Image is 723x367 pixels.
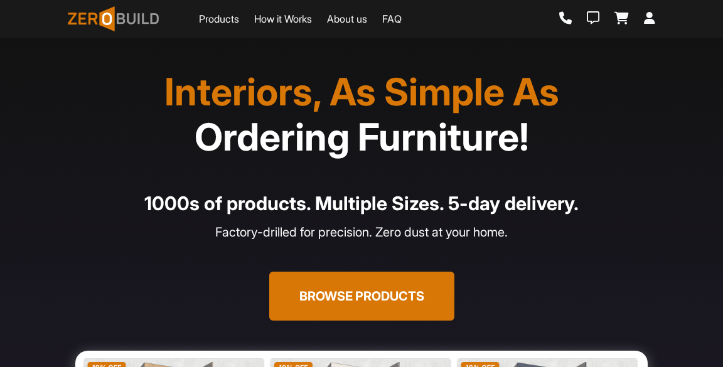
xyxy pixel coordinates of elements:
a: Products [199,11,239,26]
h1: Interiors, As Simple As [75,69,648,159]
span: Ordering Furniture! [195,114,529,159]
a: About us [327,11,367,26]
button: Browse Products [269,272,454,321]
a: Login [644,12,655,26]
a: FAQ [382,11,402,26]
h4: 1000s of products. Multiple Sizes. 5-day delivery. [75,189,648,218]
img: ZeroBuild logo [68,6,159,31]
p: Factory-drilled for precision. Zero dust at your home. [75,223,648,242]
a: How it Works [254,11,312,26]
